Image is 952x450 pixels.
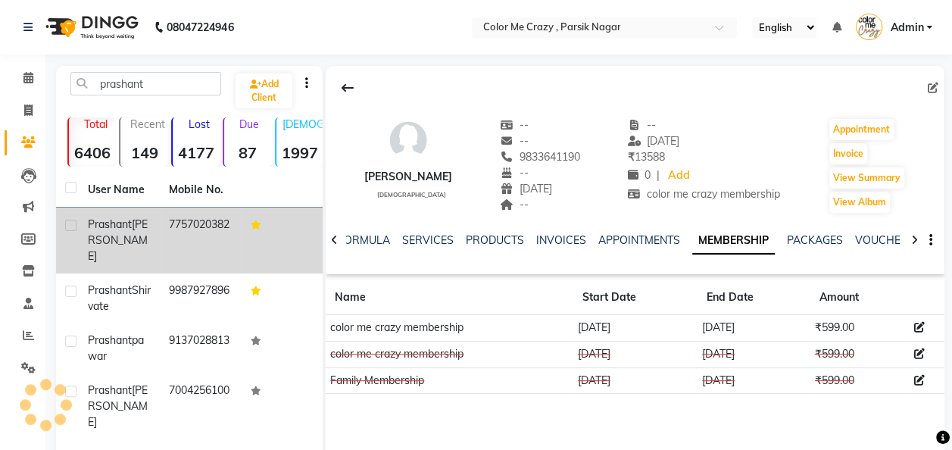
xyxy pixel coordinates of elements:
span: [DATE] [627,134,679,148]
th: Mobile No. [160,173,241,208]
b: 08047224946 [167,6,233,48]
a: FORMULA [338,233,390,247]
a: PRODUCTS [466,233,524,247]
td: Family Membership [326,367,573,394]
strong: 6406 [69,143,116,162]
td: ₹599.00 [810,367,909,394]
span: -- [627,118,656,132]
td: 9137028813 [160,323,241,373]
td: [DATE] [573,315,697,342]
td: 9987927896 [160,273,241,323]
strong: 149 [120,143,167,162]
div: [PERSON_NAME] [364,169,452,185]
button: View Summary [829,167,904,189]
strong: 87 [224,143,271,162]
span: -- [500,166,529,180]
div: Back to Client [332,73,364,102]
td: [DATE] [698,315,810,342]
th: End Date [698,280,810,315]
img: Admin [856,14,882,40]
span: -- [500,134,529,148]
td: [DATE] [698,341,810,367]
th: User Name [79,173,160,208]
a: PACKAGES [787,233,843,247]
span: -- [500,198,529,211]
td: [DATE] [573,367,697,394]
span: color me crazy membership [627,187,780,201]
span: 9833641190 [500,150,580,164]
button: View Album [829,192,890,213]
th: Name [326,280,573,315]
button: Appointment [829,119,894,140]
td: 7004256100 [160,373,241,439]
td: [DATE] [698,367,810,394]
td: ₹599.00 [810,315,909,342]
span: -- [500,118,529,132]
span: [PERSON_NAME] [88,217,148,263]
img: avatar [385,117,431,163]
td: ₹599.00 [810,341,909,367]
p: Due [227,117,271,131]
td: color me crazy membership [326,315,573,342]
span: Prashant [88,333,132,347]
strong: 1997 [276,143,323,162]
span: [DATE] [500,182,552,195]
input: Search by Name/Mobile/Email/Code [70,72,221,95]
button: Invoice [829,143,867,164]
span: [DEMOGRAPHIC_DATA] [377,191,446,198]
span: [PERSON_NAME] [88,383,148,429]
a: INVOICES [536,233,586,247]
span: 13588 [627,150,664,164]
span: Prashant [88,283,132,297]
strong: 4177 [173,143,220,162]
img: logo [39,6,142,48]
p: Total [75,117,116,131]
a: SERVICES [402,233,454,247]
span: | [656,167,659,183]
p: Lost [179,117,220,131]
a: Add [665,165,691,186]
td: [DATE] [573,341,697,367]
th: Start Date [573,280,697,315]
a: MEMBERSHIP [692,227,775,255]
span: Prashant [88,383,132,397]
span: Prashant [88,217,132,231]
a: APPOINTMENTS [598,233,680,247]
span: 0 [627,168,650,182]
a: VOUCHERS [855,233,915,247]
p: [DEMOGRAPHIC_DATA] [282,117,323,131]
a: Add Client [236,73,292,108]
td: color me crazy membership [326,341,573,367]
th: Amount [810,280,909,315]
span: Admin [890,20,923,36]
span: ₹ [627,150,634,164]
p: Recent [126,117,167,131]
td: 7757020382 [160,208,241,273]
